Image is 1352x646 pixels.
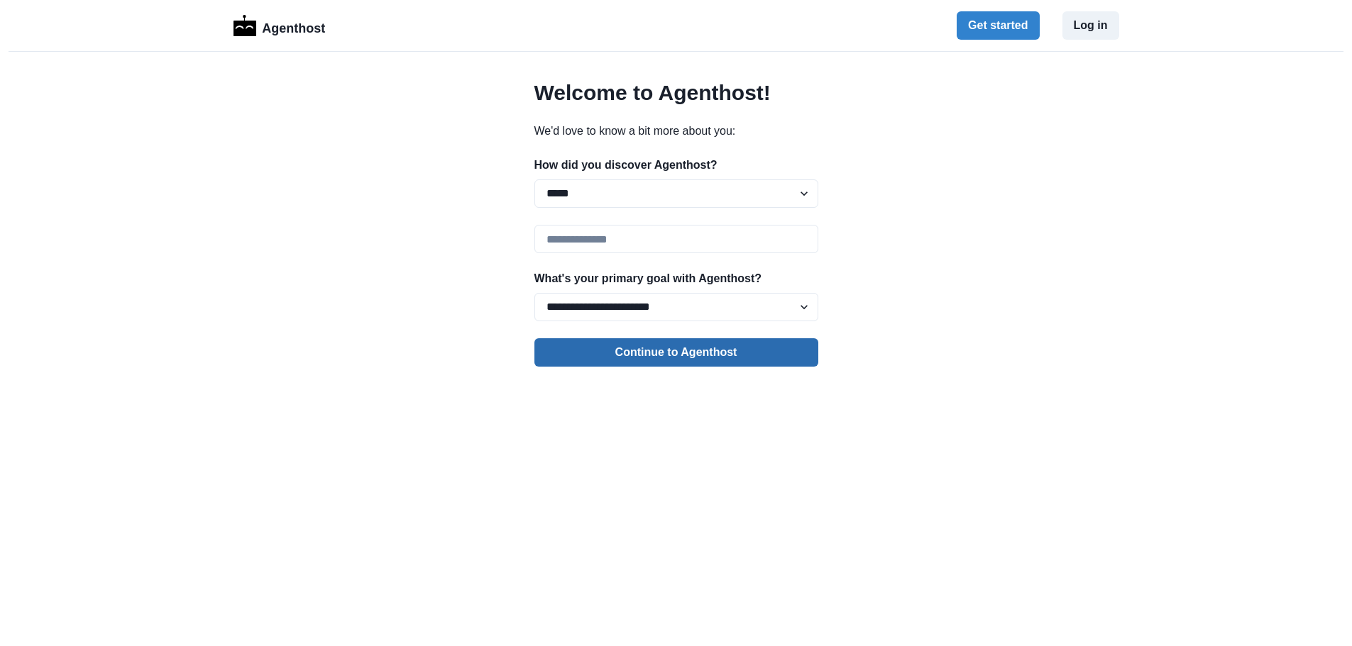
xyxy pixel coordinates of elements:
button: Log in [1062,11,1119,40]
h2: Welcome to Agenthost! [534,80,818,106]
p: We'd love to know a bit more about you: [534,123,818,140]
img: Logo [233,15,257,36]
p: How did you discover Agenthost? [534,157,818,174]
p: What's your primary goal with Agenthost? [534,270,818,287]
p: Agenthost [262,13,325,38]
button: Get started [957,11,1039,40]
button: Continue to Agenthost [534,338,818,367]
a: LogoAgenthost [233,13,326,38]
